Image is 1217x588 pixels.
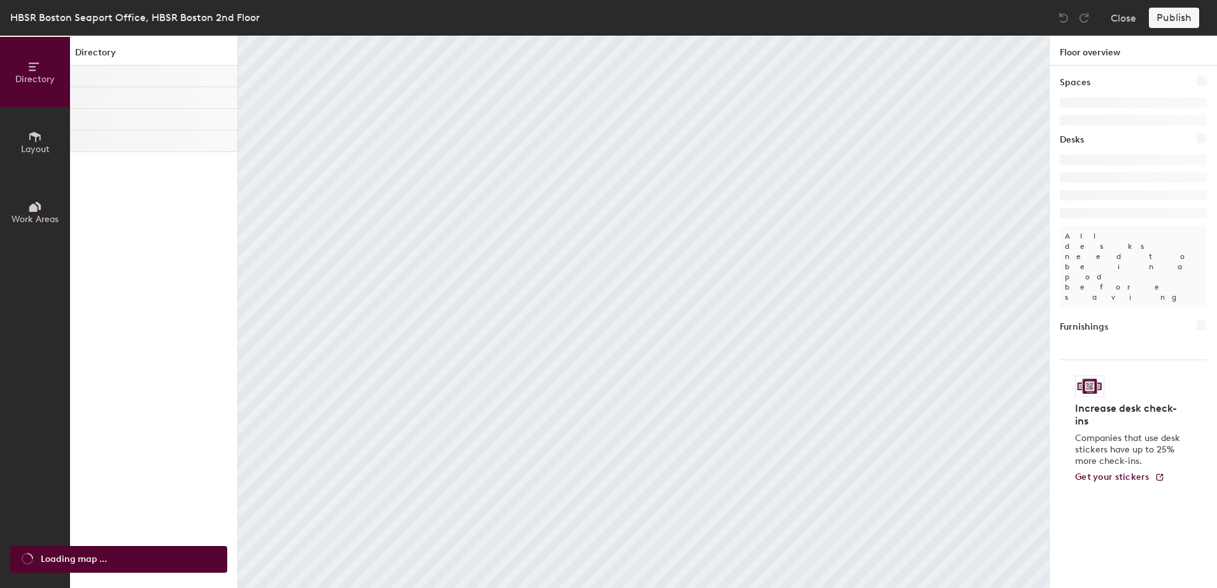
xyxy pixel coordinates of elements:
img: Sticker logo [1075,375,1104,397]
h1: Spaces [1060,76,1090,90]
h1: Directory [70,46,237,66]
p: All desks need to be in a pod before saving [1060,226,1207,307]
a: Get your stickers [1075,472,1165,483]
h1: Furnishings [1060,320,1108,334]
h1: Floor overview [1050,36,1217,66]
span: Directory [15,74,55,85]
span: Layout [21,144,50,155]
span: Get your stickers [1075,472,1150,482]
button: Close [1111,8,1136,28]
canvas: Map [238,36,1049,588]
img: Undo [1057,11,1070,24]
h4: Increase desk check-ins [1075,402,1184,428]
img: Redo [1078,11,1090,24]
p: Companies that use desk stickers have up to 25% more check-ins. [1075,433,1184,467]
div: HBSR Boston Seaport Office, HBSR Boston 2nd Floor [10,10,260,25]
span: Loading map ... [41,552,107,566]
h1: Desks [1060,133,1084,147]
span: Work Areas [11,214,59,225]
